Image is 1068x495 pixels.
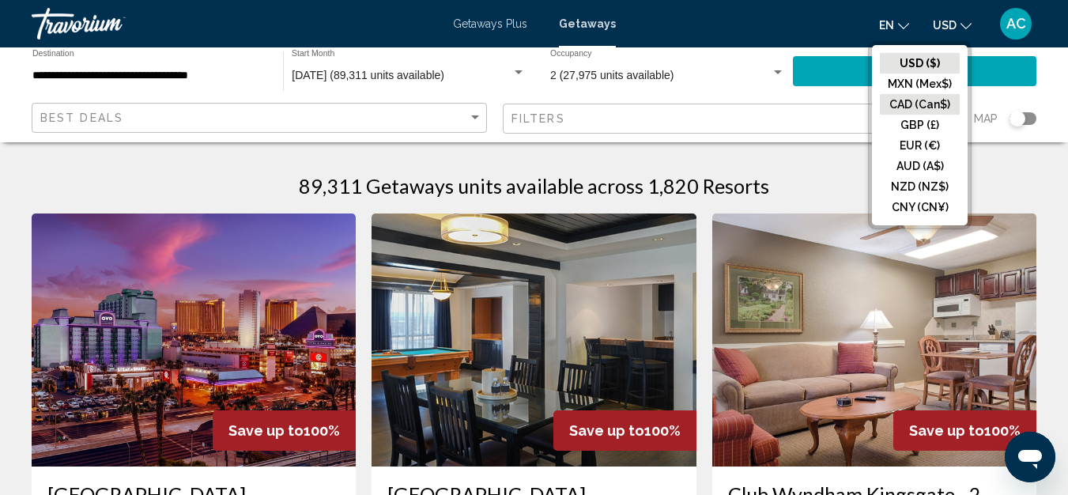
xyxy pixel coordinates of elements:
span: en [879,19,894,32]
span: Save up to [228,422,304,439]
button: NZD (NZ$) [880,176,960,197]
span: Save up to [569,422,644,439]
img: RM79I01X.jpg [372,213,696,467]
span: USD [933,19,957,32]
button: MXN (Mex$) [880,74,960,94]
img: 2481I01X.jpg [712,213,1036,467]
span: Best Deals [40,111,123,124]
div: 100% [213,410,356,451]
button: USD ($) [880,53,960,74]
img: RM79E01X.jpg [32,213,356,467]
span: AC [1006,16,1026,32]
h1: 89,311 Getaways units available across 1,820 Resorts [299,174,769,198]
span: Filters [511,112,565,125]
button: Search [793,56,1036,85]
span: 2 (27,975 units available) [550,69,674,81]
div: 100% [893,410,1036,451]
span: Map [974,108,998,130]
span: Save up to [909,422,984,439]
button: EUR (€) [880,135,960,156]
button: Change language [879,13,909,36]
button: AUD (A$) [880,156,960,176]
button: GBP (£) [880,115,960,135]
span: [DATE] (89,311 units available) [292,69,444,81]
iframe: Button to launch messaging window [1005,432,1055,482]
mat-select: Sort by [40,111,482,125]
button: Change currency [933,13,972,36]
button: Filter [503,103,958,135]
a: Getaways [559,17,616,30]
button: User Menu [995,7,1036,40]
button: CAD (Can$) [880,94,960,115]
a: Travorium [32,8,437,40]
button: CNY (CN¥) [880,197,960,217]
div: 100% [553,410,696,451]
a: Getaways Plus [453,17,527,30]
